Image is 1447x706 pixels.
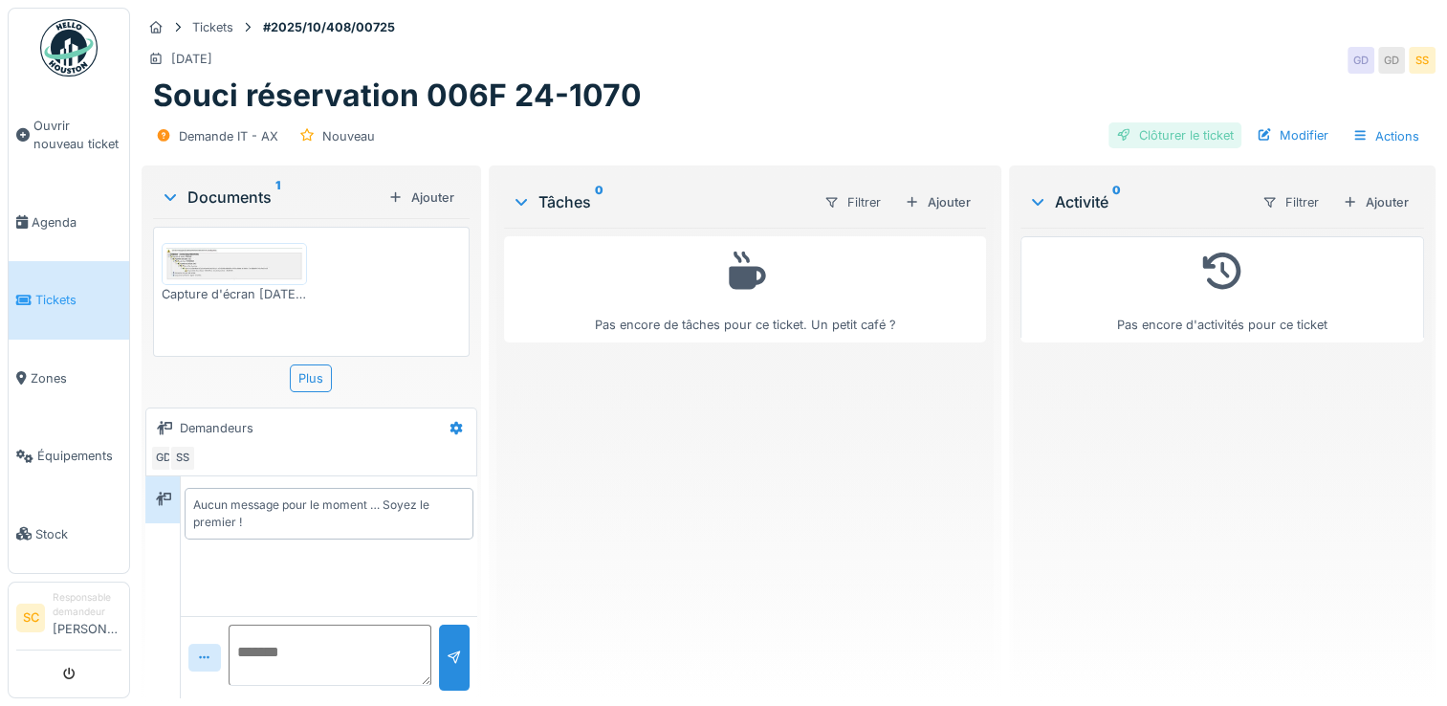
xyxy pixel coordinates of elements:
[512,190,808,213] div: Tâches
[53,590,121,620] div: Responsable demandeur
[53,590,121,646] li: [PERSON_NAME]
[9,340,129,417] a: Zones
[16,590,121,651] a: SC Responsable demandeur[PERSON_NAME]
[1378,47,1405,74] div: GD
[192,18,233,36] div: Tickets
[1254,188,1327,216] div: Filtrer
[150,445,177,472] div: GD
[1033,245,1412,334] div: Pas encore d'activités pour ce ticket
[1112,190,1121,213] sup: 0
[1344,122,1428,150] div: Actions
[516,245,974,334] div: Pas encore de tâches pour ce ticket. Un petit café ?
[169,445,196,472] div: SS
[1249,122,1336,148] div: Modifier
[816,188,889,216] div: Filtrer
[322,127,375,145] div: Nouveau
[275,186,280,209] sup: 1
[35,291,121,309] span: Tickets
[37,447,121,465] span: Équipements
[1348,47,1374,74] div: GD
[153,77,642,114] h1: Souci réservation 006F 24-1070
[16,604,45,632] li: SC
[1028,190,1246,213] div: Activité
[1108,122,1241,148] div: Clôturer le ticket
[40,19,98,77] img: Badge_color-CXgf-gQk.svg
[32,213,121,232] span: Agenda
[1335,189,1416,215] div: Ajouter
[9,495,129,572] a: Stock
[255,18,403,36] strong: #2025/10/408/00725
[9,261,129,339] a: Tickets
[179,127,278,145] div: Demande IT - AX
[9,184,129,261] a: Agenda
[1409,47,1436,74] div: SS
[33,117,121,153] span: Ouvrir nouveau ticket
[595,190,603,213] sup: 0
[35,525,121,543] span: Stock
[171,50,212,68] div: [DATE]
[9,417,129,495] a: Équipements
[162,285,307,303] div: Capture d'écran [DATE] 144800.png
[897,189,978,215] div: Ajouter
[180,419,253,437] div: Demandeurs
[381,185,462,210] div: Ajouter
[193,496,465,531] div: Aucun message pour le moment … Soyez le premier !
[290,364,332,392] div: Plus
[9,87,129,184] a: Ouvrir nouveau ticket
[31,369,121,387] span: Zones
[166,248,302,281] img: h2ymojld5peyj1ywut2bd8ekrbwg
[161,186,381,209] div: Documents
